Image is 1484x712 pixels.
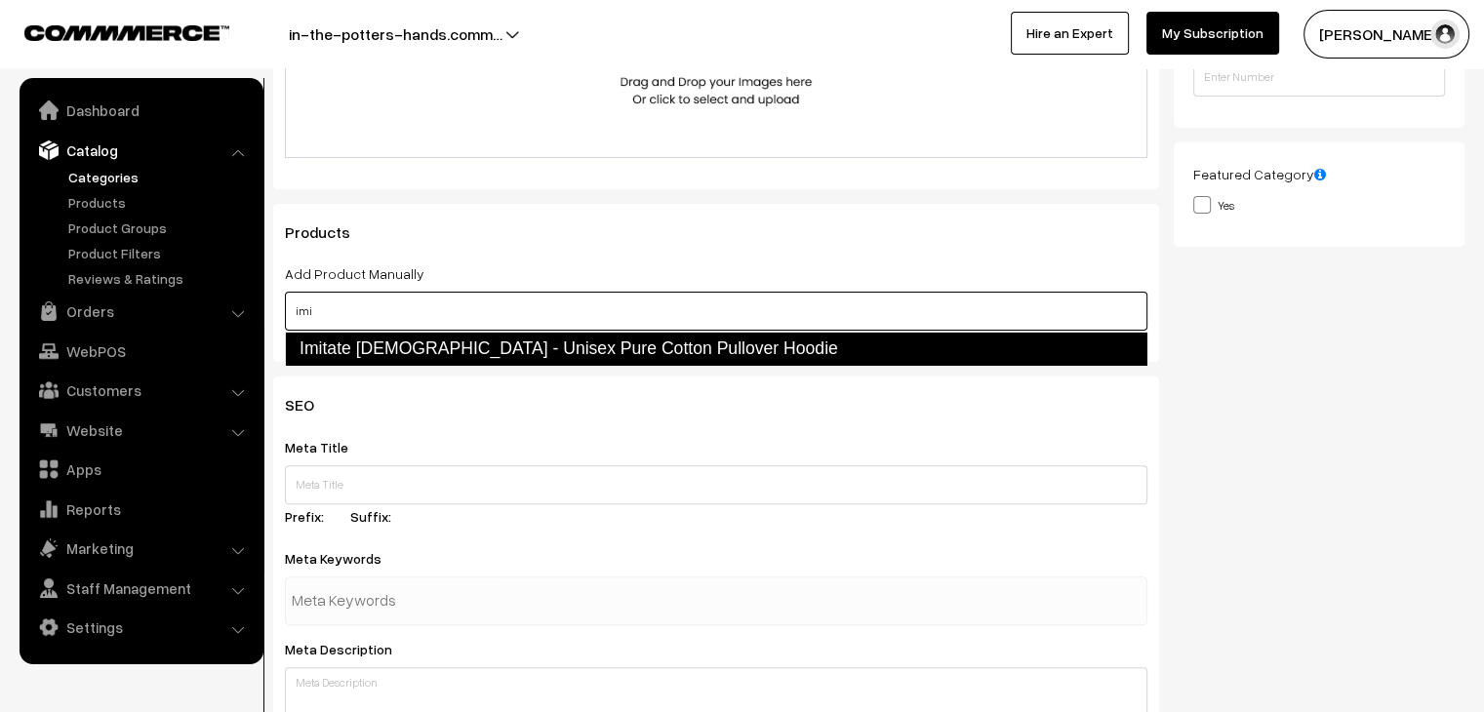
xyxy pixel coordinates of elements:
[63,218,257,238] a: Product Groups
[24,373,257,408] a: Customers
[24,294,257,329] a: Orders
[285,332,1147,365] a: Imitate [DEMOGRAPHIC_DATA] - Unisex Pure Cotton Pullover Hoodie
[1011,12,1129,55] a: Hire an Expert
[24,20,195,43] a: COMMMERCE
[24,571,257,606] a: Staff Management
[285,548,405,569] label: Meta Keywords
[24,93,257,128] a: Dashboard
[1193,194,1234,215] label: Yes
[1304,10,1469,59] button: [PERSON_NAME]…
[285,639,416,659] label: Meta Description
[63,243,257,263] a: Product Filters
[1193,164,1326,184] label: Featured Category
[292,581,495,620] input: Meta Keywords
[24,492,257,527] a: Reports
[285,292,1147,331] input: Select Products (Type and search)
[63,268,257,289] a: Reviews & Ratings
[285,437,372,457] label: Meta Title
[285,506,347,527] label: Prefix:
[285,222,374,242] span: Products
[24,610,257,645] a: Settings
[350,506,415,527] label: Suffix:
[24,413,257,448] a: Website
[1193,58,1445,97] input: Enter Number
[1430,20,1460,49] img: user
[24,531,257,566] a: Marketing
[221,10,571,59] button: in-the-potters-hands.comm…
[24,334,257,369] a: WebPOS
[285,263,424,284] label: Add Product Manually
[63,167,257,187] a: Categories
[24,452,257,487] a: Apps
[24,133,257,168] a: Catalog
[285,395,338,415] span: SEO
[285,465,1147,504] input: Meta Title
[24,25,229,40] img: COMMMERCE
[1146,12,1279,55] a: My Subscription
[63,192,257,213] a: Products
